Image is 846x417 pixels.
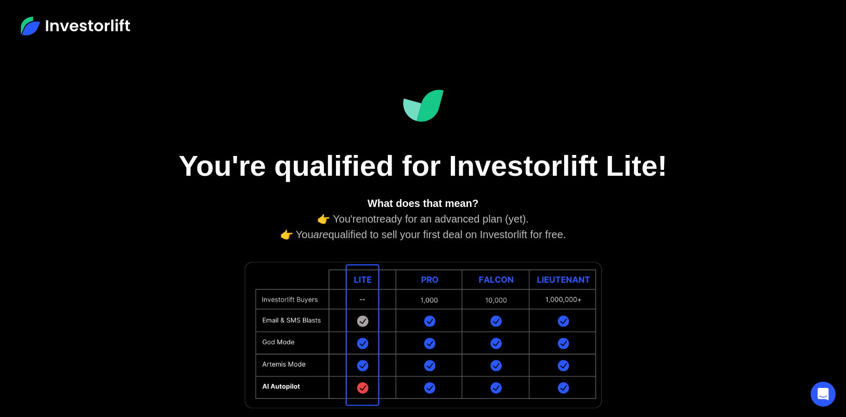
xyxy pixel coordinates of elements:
div: 👉 You're ready for an advanced plan (yet). 👉 You qualified to sell your first deal on Investorlif... [200,196,647,242]
em: are [314,229,329,240]
h1: You're qualified for Investorlift Lite! [163,148,683,183]
em: not [362,213,376,225]
strong: What does that mean? [368,198,478,209]
img: Investorlift Dashboard [402,89,444,122]
div: Open Intercom Messenger [811,382,836,407]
